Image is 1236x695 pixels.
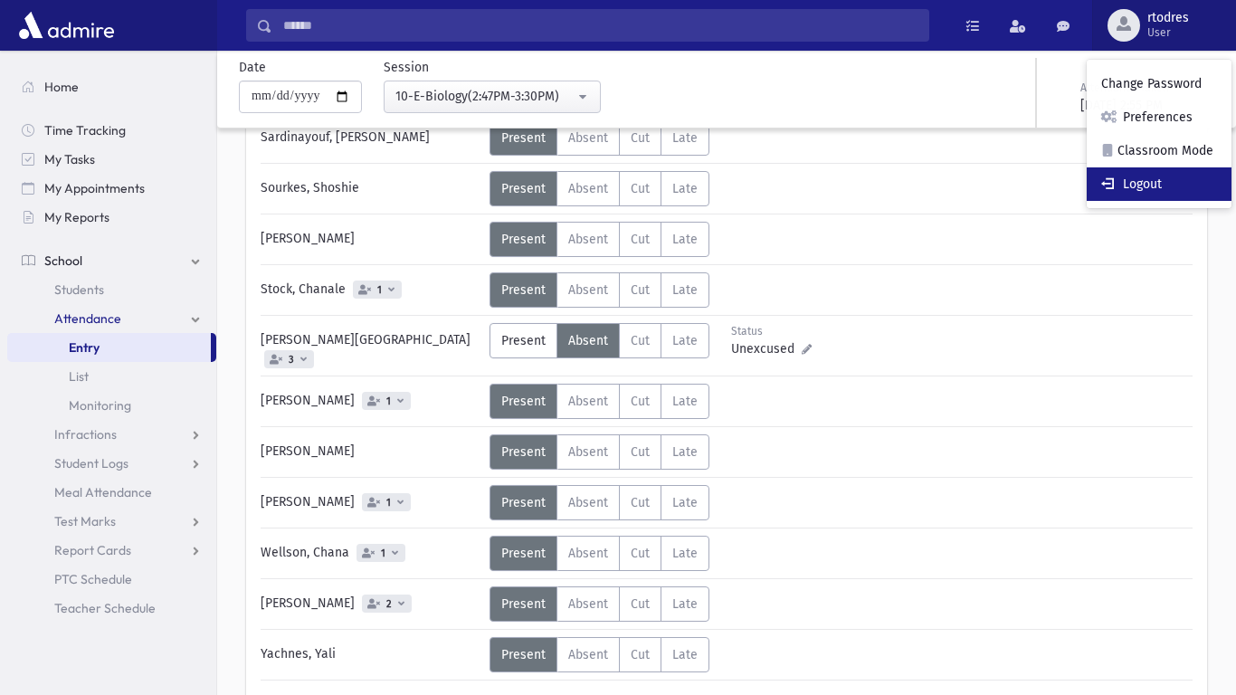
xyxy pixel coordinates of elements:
[252,485,490,520] div: [PERSON_NAME]
[383,395,395,407] span: 1
[1087,67,1231,100] a: Change Password
[69,339,100,356] span: Entry
[54,455,128,471] span: Student Logs
[54,542,131,558] span: Report Cards
[7,420,216,449] a: Infractions
[672,181,698,196] span: Late
[501,444,546,460] span: Present
[490,222,709,257] div: AttTypes
[490,637,709,672] div: AttTypes
[490,171,709,206] div: AttTypes
[568,130,608,146] span: Absent
[383,598,395,610] span: 2
[377,547,389,559] span: 1
[568,232,608,247] span: Absent
[501,394,546,409] span: Present
[631,232,650,247] span: Cut
[490,586,709,622] div: AttTypes
[1147,25,1189,40] span: User
[7,391,216,420] a: Monitoring
[7,203,216,232] a: My Reports
[672,546,698,561] span: Late
[672,444,698,460] span: Late
[7,145,216,174] a: My Tasks
[672,333,698,348] span: Late
[631,444,650,460] span: Cut
[44,151,95,167] span: My Tasks
[69,368,89,385] span: List
[395,87,575,106] div: 10-E-Biology(2:47PM-3:30PM)
[384,81,601,113] button: 10-E-Biology(2:47PM-3:30PM)
[1087,134,1231,167] a: Classroom Mode
[44,79,79,95] span: Home
[568,647,608,662] span: Absent
[501,130,546,146] span: Present
[568,333,608,348] span: Absent
[568,546,608,561] span: Absent
[7,478,216,507] a: Meal Attendance
[568,596,608,612] span: Absent
[252,323,490,368] div: [PERSON_NAME][GEOGRAPHIC_DATA]
[7,116,216,145] a: Time Tracking
[252,586,490,622] div: [PERSON_NAME]
[501,596,546,612] span: Present
[252,120,490,156] div: Sardinayouf, [PERSON_NAME]
[490,120,709,156] div: AttTypes
[1087,167,1231,201] a: Logout
[285,354,298,366] span: 3
[490,323,709,358] div: AttTypes
[731,323,812,339] div: Status
[7,594,216,623] a: Teacher Schedule
[672,282,698,298] span: Late
[672,232,698,247] span: Late
[631,596,650,612] span: Cut
[568,394,608,409] span: Absent
[54,484,152,500] span: Meal Attendance
[1147,11,1189,25] span: rtodres
[1087,100,1231,134] a: Preferences
[383,497,395,509] span: 1
[631,130,650,146] span: Cut
[490,272,709,308] div: AttTypes
[252,384,490,419] div: [PERSON_NAME]
[54,571,132,587] span: PTC Schedule
[7,333,211,362] a: Entry
[252,171,490,206] div: Sourkes, Shoshie
[7,275,216,304] a: Students
[252,222,490,257] div: [PERSON_NAME]
[44,209,109,225] span: My Reports
[568,444,608,460] span: Absent
[631,282,650,298] span: Cut
[501,546,546,561] span: Present
[631,181,650,196] span: Cut
[490,485,709,520] div: AttTypes
[7,246,216,275] a: School
[44,252,82,269] span: School
[44,122,126,138] span: Time Tracking
[54,310,121,327] span: Attendance
[374,284,385,296] span: 1
[7,362,216,391] a: List
[7,72,216,101] a: Home
[44,180,145,196] span: My Appointments
[731,339,802,358] span: Unexcused
[54,281,104,298] span: Students
[631,495,650,510] span: Cut
[631,394,650,409] span: Cut
[568,495,608,510] span: Absent
[1080,80,1211,96] div: Attendance Taken
[672,495,698,510] span: Late
[7,174,216,203] a: My Appointments
[54,513,116,529] span: Test Marks
[672,394,698,409] span: Late
[490,536,709,571] div: AttTypes
[252,434,490,470] div: [PERSON_NAME]
[568,181,608,196] span: Absent
[69,397,131,414] span: Monitoring
[239,58,266,77] label: Date
[54,426,117,443] span: Infractions
[631,333,650,348] span: Cut
[672,596,698,612] span: Late
[252,272,490,308] div: Stock, Chanale
[672,130,698,146] span: Late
